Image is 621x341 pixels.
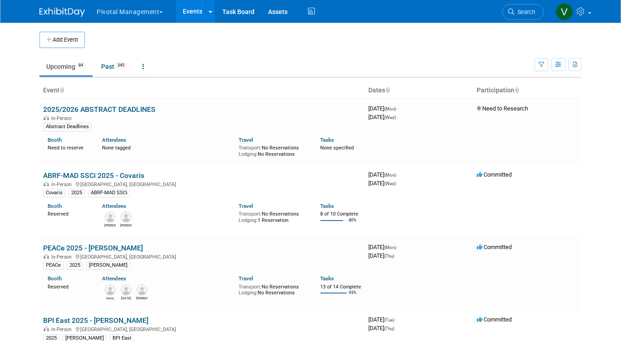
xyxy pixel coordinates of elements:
div: Need to reserve [48,143,88,151]
th: Participation [473,83,582,98]
a: BPI East 2025 - [PERSON_NAME] [43,316,148,325]
span: None specified [320,145,354,151]
td: 80% [349,218,357,230]
a: Attendees [102,137,126,143]
span: (Tue) [384,317,394,322]
a: Tasks [320,275,334,282]
div: [GEOGRAPHIC_DATA], [GEOGRAPHIC_DATA] [43,180,361,187]
span: Need to Research [477,105,528,112]
div: 2025 [67,261,83,269]
div: Melissa Gabello [104,222,116,228]
a: Booth [48,137,62,143]
span: (Mon) [384,173,396,178]
span: (Mon) [384,245,396,250]
div: Reserved [48,282,88,290]
span: Committed [477,316,512,323]
div: No Reservations No Reservations [239,143,307,157]
img: Martin Carcamo [137,284,147,295]
span: Transport: [239,211,262,217]
span: In-Person [51,327,74,332]
span: (Mon) [384,106,396,111]
span: [DATE] [368,244,399,250]
a: Past345 [94,58,134,75]
div: No Reservations No Reservations [239,282,307,296]
span: 84 [76,62,86,69]
span: (Thu) [384,254,394,259]
a: Sort by Start Date [385,86,390,94]
span: Committed [477,244,512,250]
span: Transport: [239,284,262,290]
img: Raja Srinivas [121,284,132,295]
img: Valerie Weld [556,3,573,20]
span: In-Person [51,254,74,260]
div: Imroz Ghangas [104,295,116,301]
td: 93% [349,290,357,303]
img: In-Person Event [44,254,49,259]
span: (Thu) [384,326,394,331]
span: [DATE] [368,105,399,112]
img: Melissa Gabello [105,211,116,222]
span: - [396,316,397,323]
span: (Wed) [384,181,396,186]
div: Reserved [48,209,88,217]
span: Lodging: [239,217,258,223]
span: Transport: [239,145,262,151]
a: 2025/2026 ABSTRACT DEADLINES [43,105,156,114]
a: Attendees [102,203,126,209]
a: Travel [239,203,253,209]
div: 2025 [68,189,85,197]
span: [DATE] [368,316,397,323]
span: In-Person [51,182,74,187]
img: In-Person Event [44,327,49,331]
span: - [397,244,399,250]
img: In-Person Event [44,115,49,120]
span: [DATE] [368,171,399,178]
div: Abstract Deadlines [43,123,92,131]
a: Tasks [320,203,334,209]
img: In-Person Event [44,182,49,186]
div: 8 of 10 Complete [320,211,361,217]
img: ExhibitDay [39,8,85,17]
div: Sujash Chatterjee [120,222,132,228]
a: Tasks [320,137,334,143]
span: - [397,171,399,178]
div: ABRF-MAD SSCi [88,189,130,197]
span: [DATE] [368,114,396,120]
div: None tagged [102,143,231,151]
a: ABRF-MAD SSCi 2025 - Covaris [43,171,144,180]
span: In-Person [51,115,74,121]
div: [GEOGRAPHIC_DATA], [GEOGRAPHIC_DATA] [43,253,361,260]
span: 345 [115,62,127,69]
div: [GEOGRAPHIC_DATA], [GEOGRAPHIC_DATA] [43,325,361,332]
img: Sujash Chatterjee [121,211,132,222]
a: Travel [239,275,253,282]
a: Travel [239,137,253,143]
a: Booth [48,203,62,209]
div: PEACe [43,261,64,269]
a: PEACe 2025 - [PERSON_NAME] [43,244,143,252]
span: [DATE] [368,252,394,259]
th: Dates [365,83,473,98]
span: Committed [477,171,512,178]
img: Imroz Ghangas [105,284,116,295]
div: 13 of 14 Complete [320,284,361,290]
a: Sort by Event Name [59,86,64,94]
th: Event [39,83,365,98]
div: Covaris [43,189,65,197]
span: Lodging: [239,290,258,296]
div: [PERSON_NAME] [86,261,130,269]
button: Add Event [39,32,85,48]
span: Search [514,9,535,15]
span: Lodging: [239,151,258,157]
a: Attendees [102,275,126,282]
a: Sort by Participation Type [514,86,519,94]
span: - [397,105,399,112]
span: [DATE] [368,180,396,187]
span: (Wed) [384,115,396,120]
a: Search [502,4,544,20]
div: No Reservations 1 Reservation [239,209,307,223]
div: Raja Srinivas [120,295,132,301]
a: Upcoming84 [39,58,93,75]
span: [DATE] [368,325,394,331]
div: Martin Carcamo [136,295,147,301]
